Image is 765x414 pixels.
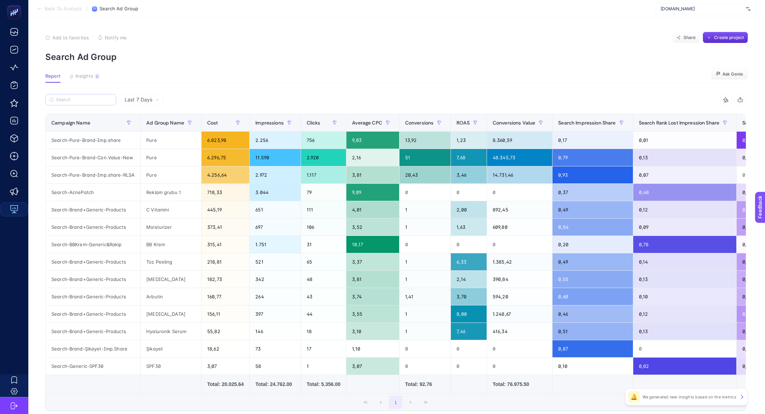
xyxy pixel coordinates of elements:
[346,305,399,322] div: 3,55
[552,184,633,201] div: 0,37
[633,288,737,305] div: 0,10
[346,323,399,340] div: 3,10
[141,340,201,357] div: Şikayet
[250,166,301,183] div: 2.972
[46,358,140,375] div: Search-Generic-SPF30
[307,381,340,388] div: Total: 5.356.00
[250,219,301,236] div: 697
[86,6,88,11] span: /
[141,358,201,375] div: SPF30
[722,71,743,77] span: Ask Genie
[451,184,487,201] div: 0
[301,201,346,218] div: 111
[487,340,552,357] div: 0
[141,184,201,201] div: Reklam grubu 1
[46,288,140,305] div: Search-Brand+Generic-Products
[451,149,487,166] div: 7,68
[301,271,346,288] div: 48
[346,288,399,305] div: 3,74
[633,340,737,357] div: 0
[45,73,61,79] span: Report
[703,32,748,43] button: Create project
[639,120,720,126] span: Search Rank Lost Impression Share
[451,323,487,340] div: 7,46
[684,35,696,40] span: Share
[633,323,737,340] div: 0,13
[399,184,451,201] div: 0
[141,305,201,322] div: [MEDICAL_DATA]
[405,381,445,388] div: Total: 92.76
[46,271,140,288] div: Search-Brand+Generic-Products
[146,120,184,126] span: Ad Group Name
[125,96,152,103] span: Last 7 Days
[552,166,633,183] div: 0,93
[352,120,382,126] span: Average CPC
[202,358,249,375] div: 3,07
[487,323,552,340] div: 416,34
[301,358,346,375] div: 1
[552,219,633,236] div: 0,54
[633,149,737,166] div: 0,13
[46,132,140,149] div: Search-Pure-Brand-Imp.share
[457,120,470,126] span: ROAS
[141,271,201,288] div: [MEDICAL_DATA]
[451,305,487,322] div: 8,00
[346,340,399,357] div: 1,10
[487,271,552,288] div: 390,84
[250,288,301,305] div: 264
[399,271,451,288] div: 1
[250,236,301,253] div: 1.751
[552,236,633,253] div: 0,20
[552,323,633,340] div: 0,51
[46,236,140,253] div: Search-BBKrem-Generic&Rakip
[202,166,249,183] div: 4.256,64
[250,358,301,375] div: 58
[487,236,552,253] div: 0
[301,288,346,305] div: 43
[451,271,487,288] div: 2,14
[451,166,487,183] div: 3,46
[399,236,451,253] div: 0
[301,236,346,253] div: 31
[487,219,552,236] div: 609,80
[250,340,301,357] div: 73
[301,340,346,357] div: 17
[95,73,100,79] div: 2
[346,358,399,375] div: 3,07
[207,120,218,126] span: Cost
[141,288,201,305] div: Arbutin
[399,166,451,183] div: 20,43
[552,340,633,357] div: 0,87
[46,201,140,218] div: Search-Brand+Generic-Products
[202,305,249,322] div: 156,11
[552,132,633,149] div: 0,17
[301,132,346,149] div: 756
[46,340,140,357] div: Search-Brand-Şikayet-Imp.Share
[250,323,301,340] div: 146
[405,120,434,126] span: Conversions
[346,184,399,201] div: 9,09
[202,340,249,357] div: 18,62
[46,323,140,340] div: Search-Brand+Generic-Products
[307,120,321,126] span: Clicks
[633,132,737,149] div: 0,01
[633,201,737,218] div: 0,12
[487,149,552,166] div: 48.345,73
[255,381,295,388] div: Total: 24.762.00
[399,201,451,218] div: 1
[552,253,633,270] div: 0,49
[487,201,552,218] div: 892,45
[202,253,249,270] div: 218,81
[672,32,700,43] button: Share
[552,358,633,375] div: 0,10
[45,35,89,40] button: Add to favorites
[301,184,346,201] div: 79
[399,323,451,340] div: 1
[487,253,552,270] div: 1.385,42
[451,219,487,236] div: 1,63
[399,305,451,322] div: 1
[46,184,140,201] div: Search-AcnePatch
[642,394,736,400] p: We generated new insights based on the metrics
[487,305,552,322] div: 1.248,67
[46,149,140,166] div: Search-Pure-Brand-Con.Value-New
